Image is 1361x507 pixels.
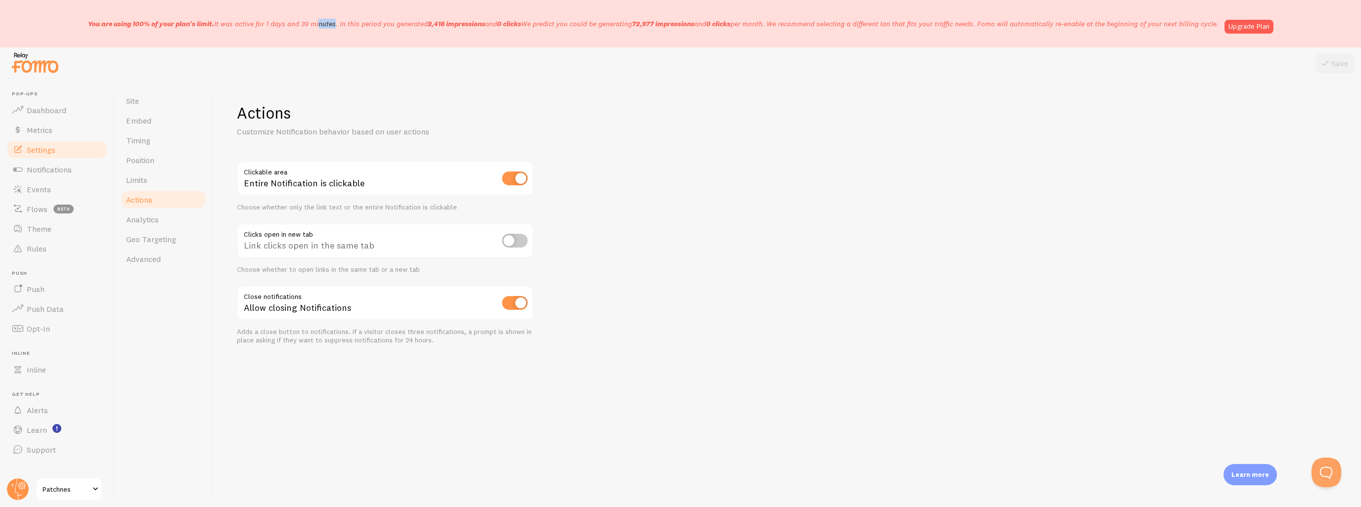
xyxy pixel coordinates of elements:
[632,19,694,28] b: 72,977 impressions
[27,224,51,234] span: Theme
[632,19,730,28] span: and
[428,19,521,28] span: and
[6,440,108,460] a: Support
[126,254,161,264] span: Advanced
[120,130,207,150] a: Timing
[27,365,46,375] span: Inline
[120,210,207,229] a: Analytics
[27,204,47,214] span: Flows
[6,100,108,120] a: Dashboard
[27,244,46,253] span: Rules
[27,425,47,435] span: Learn
[6,160,108,179] a: Notifications
[1225,20,1273,34] a: Upgrade Plan
[126,234,176,244] span: Geo Targeting
[237,161,534,197] div: Entire Notification is clickable
[6,299,108,319] a: Push Data
[126,195,152,205] span: Actions
[120,91,207,111] a: Site
[237,265,534,274] div: Choose whether to open links in the same tab or a new tab
[237,203,534,212] div: Choose whether only the link text or the entire Notification is clickable
[120,170,207,190] a: Limits
[120,190,207,210] a: Actions
[12,270,108,277] span: Push
[1231,470,1269,479] p: Learn more
[120,111,207,130] a: Embed
[27,284,45,294] span: Push
[120,229,207,249] a: Geo Targeting
[1224,464,1277,485] div: Learn more
[53,205,74,213] span: beta
[126,155,154,165] span: Position
[88,19,214,28] span: You are using 100% of your plan's limit.
[6,239,108,258] a: Rules
[6,400,108,420] a: Alerts
[12,91,108,97] span: Pop-ups
[428,19,485,28] b: 2,418 impressions
[126,214,159,224] span: Analytics
[237,223,534,259] div: Link clicks open in the same tab
[237,286,534,322] div: Allow closing Notifications
[6,179,108,199] a: Events
[6,319,108,338] a: Opt-In
[497,19,521,28] b: 0 clicks
[237,126,474,137] p: Customize Notification behavior based on user actions
[27,324,50,334] span: Opt-In
[237,328,534,345] div: Adds a close button to notifications. If a visitor closes three notifications, a prompt is shown ...
[6,219,108,239] a: Theme
[27,125,52,135] span: Metrics
[126,175,147,185] span: Limits
[6,360,108,380] a: Inline
[27,405,48,415] span: Alerts
[12,350,108,357] span: Inline
[706,19,730,28] b: 0 clicks
[120,249,207,269] a: Advanced
[120,150,207,170] a: Position
[6,199,108,219] a: Flows beta
[126,116,151,126] span: Embed
[27,445,56,455] span: Support
[88,19,1219,29] p: It was active for 1 days and 39 minutes. In this period you generated We predict you could be gen...
[52,424,61,433] svg: <p>Watch New Feature Tutorials!</p>
[27,105,66,115] span: Dashboard
[126,96,139,106] span: Site
[12,391,108,398] span: Get Help
[6,120,108,140] a: Metrics
[43,483,90,495] span: Patchnes
[126,135,150,145] span: Timing
[237,103,534,123] h1: Actions
[27,165,72,174] span: Notifications
[27,304,64,314] span: Push Data
[27,145,55,155] span: Settings
[6,420,108,440] a: Learn
[1312,458,1341,487] iframe: Help Scout Beacon - Open
[6,279,108,299] a: Push
[36,477,102,501] a: Patchnes
[27,184,51,194] span: Events
[6,140,108,160] a: Settings
[10,50,60,75] img: fomo-relay-logo-orange.svg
